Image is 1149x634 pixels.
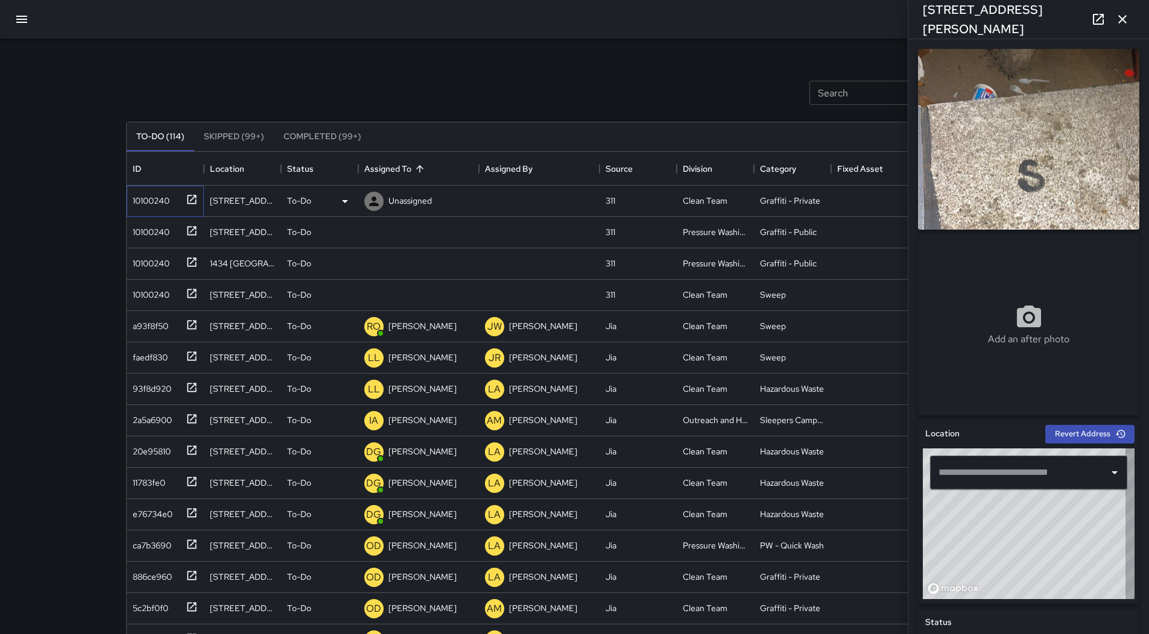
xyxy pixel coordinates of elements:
div: 540 Mcallister Street [210,195,275,207]
p: JW [487,319,502,334]
div: Hazardous Waste [760,445,824,457]
div: Assigned To [364,152,411,186]
div: Status [287,152,314,186]
p: LA [488,382,501,397]
div: Jia [606,320,616,332]
div: 87 Mcallister Street [210,383,275,395]
div: Source [600,152,677,186]
div: Jia [606,539,616,551]
div: Source [606,152,633,186]
button: To-Do (114) [127,122,194,151]
div: ID [133,152,141,186]
p: To-Do [287,508,311,520]
p: To-Do [287,602,311,614]
p: [PERSON_NAME] [388,414,457,426]
div: 400 Mcallister Street [210,351,275,363]
p: OD [366,601,381,616]
p: AM [487,413,502,428]
div: Clean Team [683,351,727,363]
div: Graffiti - Public [760,226,817,238]
div: Outreach and Hospitality [683,414,748,426]
div: Graffiti - Private [760,602,820,614]
div: Clean Team [683,477,727,489]
div: Assigned By [479,152,600,186]
div: 20e95810 [128,441,171,457]
p: [PERSON_NAME] [388,539,457,551]
div: 540 Mcallister Street [210,602,275,614]
div: Jia [606,508,616,520]
div: faedf830 [128,347,168,363]
div: Sweep [760,320,786,332]
p: To-Do [287,571,311,583]
div: Fixed Asset [837,152,883,186]
div: 2a5a6900 [128,409,172,426]
div: Location [210,152,244,186]
button: Completed (99+) [274,122,371,151]
p: [PERSON_NAME] [509,445,577,457]
div: Pressure Washing [683,539,748,551]
div: 10100240 [128,221,169,238]
button: Skipped (99+) [194,122,274,151]
div: Jia [606,477,616,489]
div: 93f8d920 [128,378,171,395]
div: Graffiti - Private [760,571,820,583]
p: LA [488,507,501,522]
div: 1434 Market Street [210,257,275,269]
div: 392 Fulton Street [210,571,275,583]
p: DG [366,476,381,491]
p: To-Do [287,383,311,395]
div: 1375 Market Street [210,445,275,457]
p: [PERSON_NAME] [388,351,457,363]
p: JR [489,351,501,365]
p: LL [368,351,380,365]
p: [PERSON_NAME] [509,602,577,614]
div: 690 Van Ness Avenue [210,414,275,426]
div: PW - Quick Wash [760,539,824,551]
p: [PERSON_NAME] [388,571,457,583]
div: 10 Page Street [210,289,275,301]
p: DG [366,445,381,459]
div: Clean Team [683,320,727,332]
p: [PERSON_NAME] [388,320,457,332]
div: Jia [606,383,616,395]
p: LA [488,476,501,491]
p: To-Do [287,414,311,426]
p: To-Do [287,257,311,269]
div: 1415 Market Street [210,508,275,520]
p: To-Do [287,445,311,457]
p: To-Do [287,289,311,301]
div: Fixed Asset [831,152,908,186]
div: 5c2bf0f0 [128,597,168,614]
p: [PERSON_NAME] [509,539,577,551]
div: Graffiti - Public [760,257,817,269]
p: [PERSON_NAME] [388,477,457,489]
div: 11783fe0 [128,472,165,489]
div: Assigned To [358,152,479,186]
p: To-Do [287,195,311,207]
p: [PERSON_NAME] [509,508,577,520]
p: [PERSON_NAME] [509,414,577,426]
div: 886ce960 [128,566,172,583]
div: Graffiti - Private [760,195,820,207]
button: Sort [411,160,428,177]
div: 311 [606,289,615,301]
div: ID [127,152,204,186]
div: Jia [606,571,616,583]
p: [PERSON_NAME] [388,602,457,614]
div: Category [754,152,831,186]
p: [PERSON_NAME] [509,477,577,489]
div: Sweep [760,351,786,363]
p: [PERSON_NAME] [509,571,577,583]
div: Clean Team [683,602,727,614]
div: Sleepers Campers and Loiterers [760,414,825,426]
p: LA [488,539,501,553]
p: [PERSON_NAME] [509,320,577,332]
div: Jia [606,445,616,457]
div: Pressure Washing [683,226,748,238]
div: Pressure Washing [683,257,748,269]
div: Jia [606,602,616,614]
div: Assigned By [485,152,533,186]
p: [PERSON_NAME] [388,508,457,520]
p: AM [487,601,502,616]
div: Category [760,152,796,186]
